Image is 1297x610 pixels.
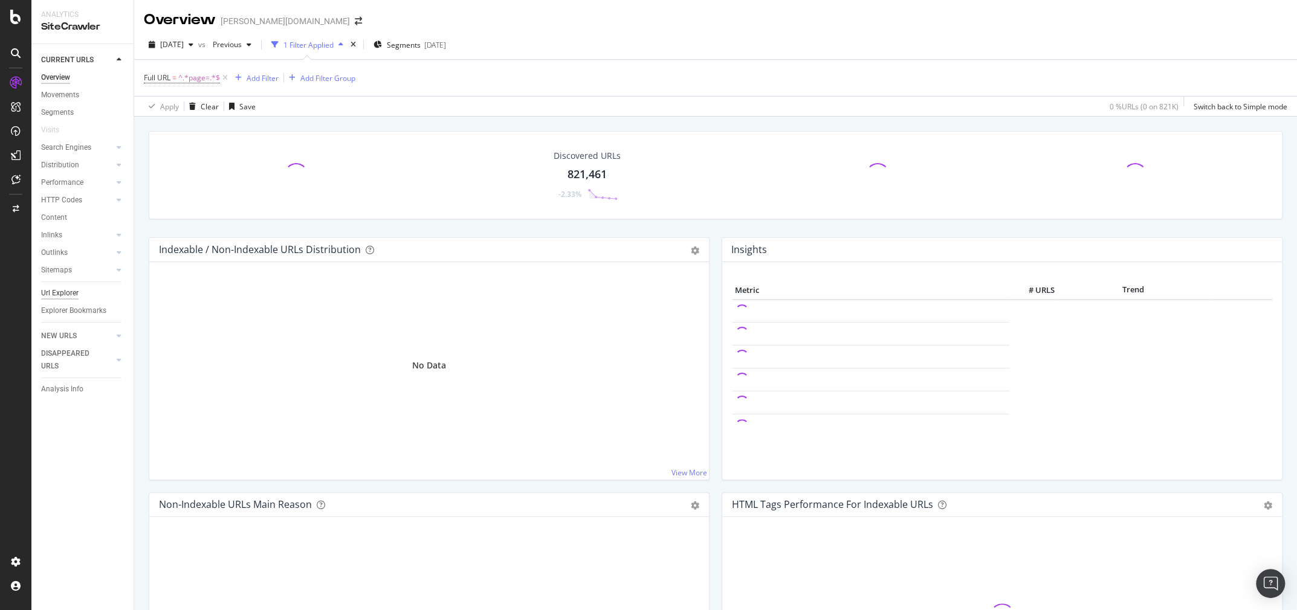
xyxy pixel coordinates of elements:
div: Movements [41,89,79,101]
button: Clear [184,97,219,116]
div: Add Filter [247,73,279,83]
div: SiteCrawler [41,20,124,34]
div: -2.33% [558,189,581,199]
div: Visits [41,124,59,136]
button: Add Filter [230,71,279,85]
span: vs [198,39,208,50]
a: Distribution [41,159,113,172]
div: Segments [41,106,74,119]
div: times [348,39,358,51]
div: 1 Filter Applied [283,40,334,50]
span: Segments [387,40,421,50]
div: Url Explorer [41,287,79,300]
div: Distribution [41,159,79,172]
div: Clear [201,101,219,112]
span: = [172,72,176,83]
div: [PERSON_NAME][DOMAIN_NAME] [221,15,350,27]
div: Outlinks [41,246,68,259]
div: HTML Tags Performance for Indexable URLs [732,498,933,510]
th: # URLS [1009,281,1058,300]
div: Non-Indexable URLs Main Reason [159,498,312,510]
span: ^.*page=.*$ [178,69,220,86]
span: 2025 Aug. 11th [160,39,184,50]
th: Trend [1058,281,1209,300]
div: Sitemaps [41,264,72,277]
a: Explorer Bookmarks [41,304,125,317]
button: Add Filter Group [284,71,355,85]
div: DISAPPEARED URLS [41,347,102,373]
div: Inlinks [41,229,62,242]
div: Open Intercom Messenger [1256,569,1285,598]
div: CURRENT URLS [41,54,94,66]
a: Performance [41,176,113,189]
div: Explorer Bookmarks [41,304,106,317]
div: Overview [144,10,216,30]
a: Movements [41,89,125,101]
div: Switch back to Simple mode [1194,101,1287,112]
h4: Insights [731,242,767,258]
div: [DATE] [424,40,446,50]
div: gear [1264,501,1272,510]
a: Url Explorer [41,287,125,300]
th: Metric [732,281,1009,300]
a: Content [41,211,125,224]
button: Segments[DATE] [369,35,451,54]
a: NEW URLS [41,330,113,342]
button: 1 Filter Applied [267,35,348,54]
div: 0 % URLs ( 0 on 821K ) [1110,101,1179,112]
a: View More [671,467,707,478]
div: Analysis Info [41,383,83,396]
div: NEW URLS [41,330,77,342]
span: Previous [208,39,242,50]
div: Add Filter Group [300,73,355,83]
div: 821,461 [568,167,607,182]
a: CURRENT URLS [41,54,113,66]
div: gear [691,501,699,510]
a: Visits [41,124,71,136]
div: Indexable / Non-Indexable URLs Distribution [159,243,361,255]
div: Search Engines [41,141,91,154]
a: DISAPPEARED URLS [41,347,113,373]
div: No Data [412,359,446,371]
div: Analytics [41,10,124,20]
button: Apply [144,97,179,116]
a: Segments [41,106,125,119]
button: Previous [208,35,256,54]
div: gear [691,246,699,255]
a: Sitemaps [41,264,113,277]
div: arrow-right-arrow-left [355,17,362,25]
div: Discovered URLs [554,150,621,162]
div: Content [41,211,67,224]
div: Performance [41,176,83,189]
div: Overview [41,71,70,84]
a: Analysis Info [41,383,125,396]
a: Overview [41,71,125,84]
div: HTTP Codes [41,194,82,207]
a: HTTP Codes [41,194,113,207]
a: Search Engines [41,141,113,154]
button: [DATE] [144,35,198,54]
button: Save [224,97,256,116]
span: Full URL [144,72,170,83]
a: Inlinks [41,229,113,242]
button: Switch back to Simple mode [1189,97,1287,116]
div: Apply [160,101,179,112]
a: Outlinks [41,246,113,259]
div: Save [239,101,256,112]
